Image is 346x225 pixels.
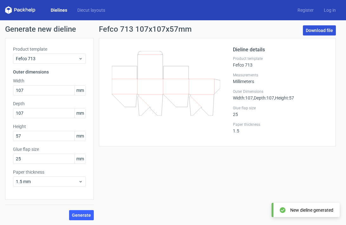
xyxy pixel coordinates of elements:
span: Generate [72,213,91,217]
label: Paper thickness [233,122,328,127]
div: Fefco 713 [233,56,328,67]
div: 25 [233,106,328,117]
a: Diecut layouts [72,7,110,13]
label: Height [13,123,86,130]
div: 1.5 [233,122,328,133]
label: Glue flap size [233,106,328,111]
h1: Generate new dieline [5,25,341,33]
span: mm [74,154,86,164]
button: Generate [69,210,94,220]
label: Glue flap size [13,146,86,152]
div: New dieline generated [290,207,333,213]
span: mm [74,108,86,118]
a: Log in [319,7,341,13]
label: Outer Dimensions [233,89,328,94]
h1: Fefco 713 107x107x57mm [99,25,192,33]
span: , Height : 57 [274,95,294,100]
span: mm [74,131,86,141]
span: , Depth : 107 [253,95,274,100]
h3: Outer dimensions [13,69,86,75]
span: 1.5 mm [16,178,78,185]
label: Product template [233,56,328,61]
a: Register [292,7,319,13]
span: Fefco 713 [16,55,78,62]
h2: Dieline details [233,46,328,54]
label: Paper thickness [13,169,86,175]
div: Millimeters [233,73,328,84]
label: Measurements [233,73,328,78]
label: Depth [13,100,86,107]
span: Width : 107 [233,95,253,100]
label: Width [13,78,86,84]
label: Product template [13,46,86,52]
span: mm [74,86,86,95]
a: Download file [303,25,336,35]
a: Dielines [46,7,72,13]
